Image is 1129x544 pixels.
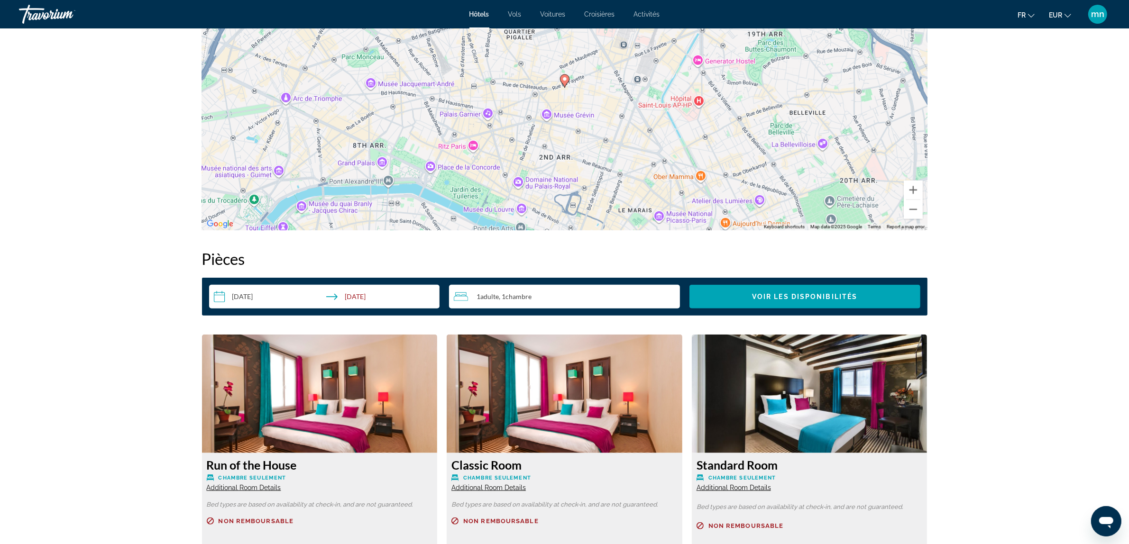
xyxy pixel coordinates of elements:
[209,285,920,308] div: Search widget
[1091,9,1104,19] span: mn
[1049,11,1062,19] span: EUR
[1049,8,1071,22] button: Change currency
[451,501,678,508] p: Bed types are based on availability at check-in, and are not guaranteed.
[451,484,526,491] span: Additional Room Details
[449,285,680,308] button: Travelers: 1 adult, 0 children
[752,293,857,300] span: Voir les disponibilités
[204,218,236,230] a: Open this area in Google Maps (opens a new window)
[697,458,923,472] h3: Standard Room
[508,10,522,18] a: Vols
[1018,8,1035,22] button: Change language
[887,224,925,229] a: Report a map error
[541,10,566,18] a: Voitures
[697,484,771,491] span: Additional Room Details
[477,293,499,300] span: 1
[19,2,114,27] a: Travorium
[202,335,438,453] img: 5299718a-746f-40cf-b1d8-df1d74972360.jpeg
[708,523,784,529] span: Non remboursable
[585,10,615,18] a: Croisières
[1091,506,1121,536] iframe: Button to launch messaging window
[764,224,805,230] button: Keyboard shortcuts
[1018,11,1026,19] span: fr
[904,181,923,199] button: Zoom in
[634,10,660,18] a: Activités
[447,335,682,453] img: 5299718a-746f-40cf-b1d8-df1d74972360.jpeg
[1085,4,1110,24] button: User Menu
[451,458,678,472] h3: Classic Room
[692,335,927,453] img: c047c016-f491-4589-9ddb-c2cb49c5b4ea.jpeg
[810,224,862,229] span: Map data ©2025 Google
[463,518,539,524] span: Non remboursable
[209,285,440,308] button: Check-in date: Oct 11, 2025 Check-out date: Oct 12, 2025
[499,293,532,300] span: , 1
[204,218,236,230] img: Google
[689,285,920,308] button: Voir les disponibilités
[207,458,433,472] h3: Run of the House
[469,10,489,18] a: Hôtels
[207,501,433,508] p: Bed types are based on availability at check-in, and are not guaranteed.
[219,518,294,524] span: Non remboursable
[868,224,881,229] a: Terms (opens in new tab)
[202,249,927,268] h2: Pièces
[480,292,499,300] span: Adulte
[505,292,532,300] span: Chambre
[207,484,281,491] span: Additional Room Details
[463,475,531,481] span: Chambre seulement
[697,504,923,510] p: Bed types are based on availability at check-in, and are not guaranteed.
[904,200,923,219] button: Zoom out
[219,475,286,481] span: Chambre seulement
[708,475,776,481] span: Chambre seulement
